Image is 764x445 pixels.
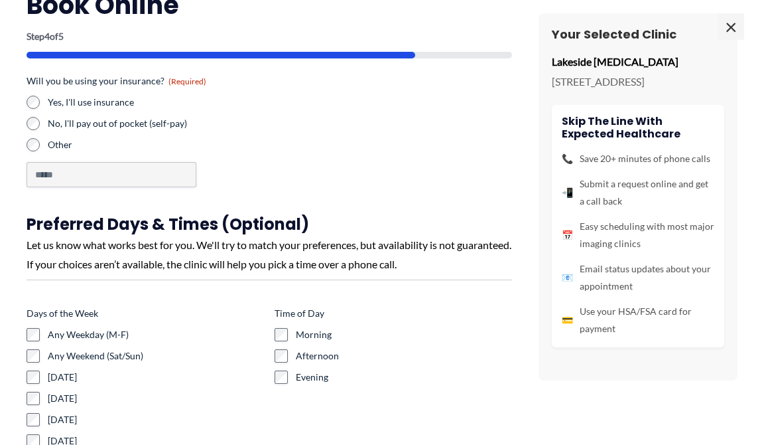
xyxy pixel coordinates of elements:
h3: Your Selected Clinic [552,27,724,42]
li: Use your HSA/FSA card for payment [562,303,714,337]
legend: Time of Day [275,307,324,320]
h3: Preferred Days & Times (Optional) [27,214,512,234]
label: [DATE] [48,371,264,384]
span: 📞 [562,150,573,167]
label: Other [48,138,264,151]
label: Any Weekday (M-F) [48,328,264,341]
span: 📅 [562,226,573,244]
span: 📧 [562,269,573,286]
li: Email status updates about your appointment [562,260,714,295]
div: Let us know what works best for you. We'll try to match your preferences, but availability is not... [27,235,512,274]
label: Morning [296,328,512,341]
label: Evening [296,371,512,384]
label: Afternoon [296,349,512,363]
span: 📲 [562,184,573,201]
legend: Will you be using your insurance? [27,74,206,88]
p: Step of [27,32,512,41]
li: Save 20+ minutes of phone calls [562,150,714,167]
label: Any Weekend (Sat/Sun) [48,349,264,363]
span: 💳 [562,311,573,329]
span: (Required) [168,76,206,86]
label: [DATE] [48,392,264,405]
label: [DATE] [48,413,264,426]
li: Easy scheduling with most major imaging clinics [562,218,714,252]
label: No, I'll pay out of pocket (self-pay) [48,117,264,130]
li: Submit a request online and get a call back [562,175,714,210]
span: × [718,13,744,40]
span: 4 [44,31,50,42]
input: Other Choice, please specify [27,162,196,187]
p: Lakeside [MEDICAL_DATA] [552,52,724,72]
legend: Days of the Week [27,307,98,320]
h4: Skip the line with Expected Healthcare [562,115,714,140]
p: [STREET_ADDRESS] [552,72,724,92]
label: Yes, I'll use insurance [48,96,264,109]
span: 5 [58,31,64,42]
